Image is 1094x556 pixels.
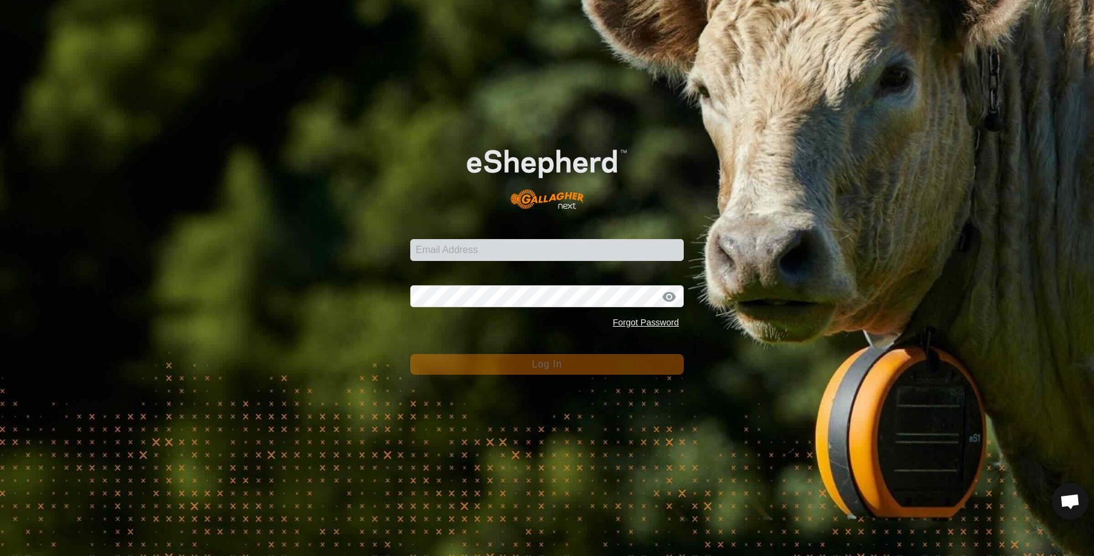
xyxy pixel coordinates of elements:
div: Open chat [1052,483,1089,520]
input: Email Address [410,239,684,261]
button: Log In [410,354,684,375]
a: Forgot Password [613,318,679,327]
span: Log In [532,359,562,369]
img: E-shepherd Logo [438,127,656,220]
